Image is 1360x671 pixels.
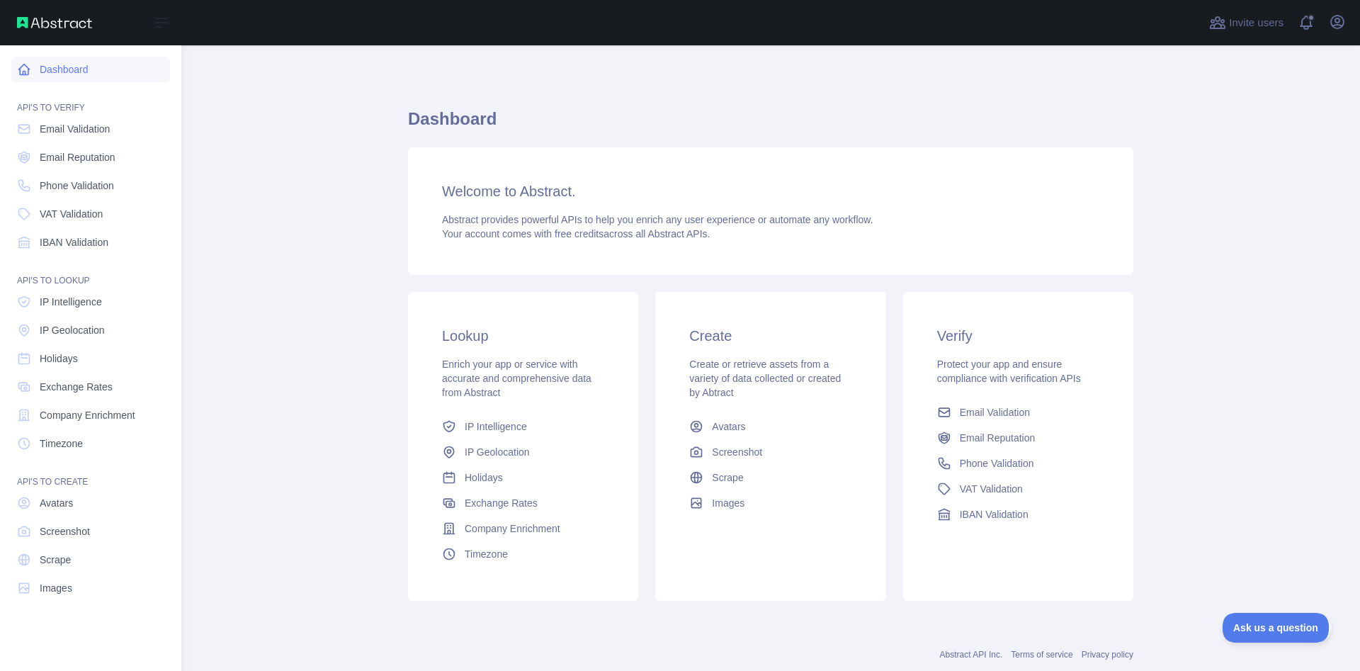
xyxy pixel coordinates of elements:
a: Images [11,575,170,601]
a: Abstract API Inc. [940,650,1003,660]
div: API'S TO CREATE [11,459,170,487]
div: API'S TO LOOKUP [11,258,170,286]
span: Company Enrichment [40,408,135,422]
span: Email Validation [960,405,1030,419]
a: Email Reputation [931,425,1105,451]
span: Phone Validation [960,456,1034,470]
a: Email Validation [11,116,170,142]
a: IBAN Validation [11,230,170,255]
span: IP Intelligence [40,295,102,309]
a: Scrape [11,547,170,573]
a: IP Intelligence [11,289,170,315]
span: Exchange Rates [40,380,113,394]
a: VAT Validation [931,476,1105,502]
a: Images [684,490,857,516]
h3: Verify [937,326,1099,346]
a: IBAN Validation [931,502,1105,527]
a: Timezone [436,541,610,567]
a: Email Validation [931,400,1105,425]
span: Avatars [712,419,745,434]
a: IP Intelligence [436,414,610,439]
a: Scrape [684,465,857,490]
a: Holidays [11,346,170,371]
span: Holidays [465,470,503,485]
span: IBAN Validation [40,235,108,249]
span: IP Intelligence [465,419,527,434]
span: Company Enrichment [465,521,560,536]
span: Images [40,581,72,595]
span: Scrape [712,470,743,485]
span: Abstract provides powerful APIs to help you enrich any user experience or automate any workflow. [442,214,873,225]
span: IP Geolocation [40,323,105,337]
a: Screenshot [11,519,170,544]
span: Holidays [40,351,78,366]
span: free credits [555,228,603,239]
a: Terms of service [1011,650,1072,660]
span: Invite users [1229,15,1283,31]
span: Email Validation [40,122,110,136]
a: Dashboard [11,57,170,82]
span: Protect your app and ensure compliance with verification APIs [937,359,1081,384]
h3: Create [689,326,851,346]
a: Avatars [11,490,170,516]
iframe: Toggle Customer Support [1223,613,1332,643]
span: Email Reputation [960,431,1036,445]
span: Phone Validation [40,179,114,193]
span: Your account comes with across all Abstract APIs. [442,228,710,239]
span: Exchange Rates [465,496,538,510]
a: VAT Validation [11,201,170,227]
span: Screenshot [40,524,90,539]
a: IP Geolocation [436,439,610,465]
a: Company Enrichment [11,402,170,428]
span: Email Reputation [40,150,115,164]
h1: Dashboard [408,108,1133,142]
div: API'S TO VERIFY [11,85,170,113]
a: Phone Validation [931,451,1105,476]
span: IP Geolocation [465,445,530,459]
span: VAT Validation [960,482,1023,496]
h3: Welcome to Abstract. [442,181,1099,201]
span: VAT Validation [40,207,103,221]
img: Abstract API [17,17,92,28]
span: Avatars [40,496,73,510]
span: Scrape [40,553,71,567]
span: Enrich your app or service with accurate and comprehensive data from Abstract [442,359,591,398]
a: Privacy policy [1082,650,1133,660]
span: Images [712,496,744,510]
a: Timezone [11,431,170,456]
a: IP Geolocation [11,317,170,343]
h3: Lookup [442,326,604,346]
span: Create or retrieve assets from a variety of data collected or created by Abtract [689,359,841,398]
a: Avatars [684,414,857,439]
span: Timezone [465,547,508,561]
a: Email Reputation [11,145,170,170]
a: Exchange Rates [436,490,610,516]
a: Holidays [436,465,610,490]
button: Invite users [1206,11,1286,34]
a: Screenshot [684,439,857,465]
a: Phone Validation [11,173,170,198]
span: IBAN Validation [960,507,1028,521]
a: Company Enrichment [436,516,610,541]
span: Screenshot [712,445,762,459]
span: Timezone [40,436,83,451]
a: Exchange Rates [11,374,170,400]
